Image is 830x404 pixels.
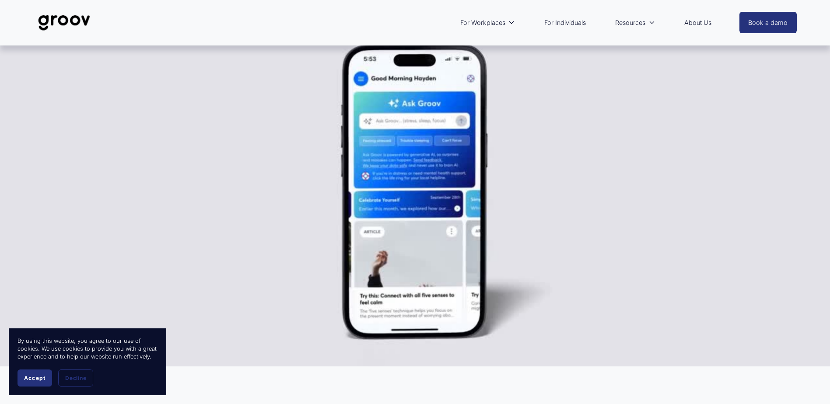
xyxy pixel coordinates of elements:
span: Resources [615,17,645,28]
a: Book a demo [739,12,797,33]
a: folder dropdown [611,13,659,33]
a: folder dropdown [456,13,519,33]
span: Decline [65,375,86,381]
section: Cookie banner [9,328,166,395]
img: Groov | Unlock Human Potential at Work and in Life [33,8,95,37]
span: For Workplaces [460,17,505,28]
a: About Us [680,13,716,33]
a: For Individuals [540,13,590,33]
p: By using this website, you agree to our use of cookies. We use cookies to provide you with a grea... [18,337,158,361]
span: Accept [24,375,46,381]
button: Decline [58,369,93,387]
button: Accept [18,369,52,387]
